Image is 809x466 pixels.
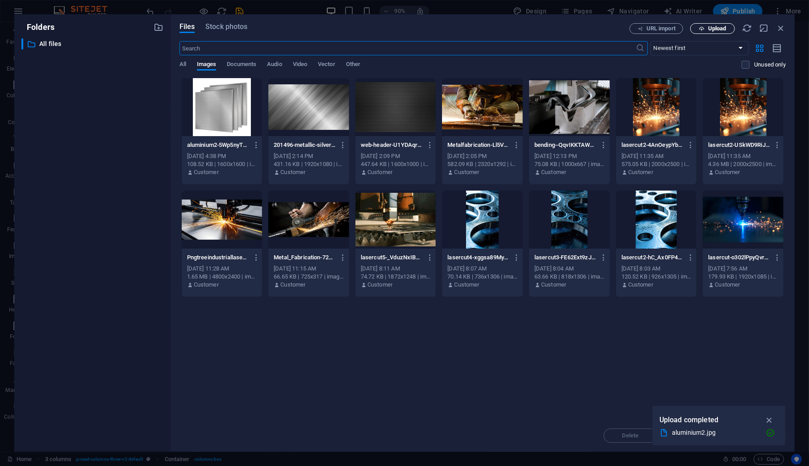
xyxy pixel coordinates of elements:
[179,21,195,32] span: Files
[21,21,54,33] p: Folders
[361,141,422,149] p: web-header-U1YDAqrSueSe73CHbrw5oQ.jpg
[621,265,692,273] div: [DATE] 8:03 AM
[361,254,422,262] p: lasercut5-_VduzNxIBDOYnkWBHoGD8A.jpg
[361,160,431,168] div: 447.64 KB | 1600x1000 | image/jpeg
[447,152,517,160] div: [DATE] 2:05 PM
[708,141,770,149] p: lasercut2-USkWD9RiJPAQM5X_VMwXaQ.png
[179,41,636,55] input: Search
[628,168,653,176] p: Customer
[708,273,778,281] div: 179.93 KB | 1920x1085 | image/jpeg
[672,428,759,438] div: aluminium2.jpg
[280,281,305,289] p: Customer
[534,273,605,281] div: 63.66 KB | 818x1306 | image/jpeg
[447,265,517,273] div: [DATE] 8:07 AM
[194,281,219,289] p: Customer
[39,39,147,49] p: All files
[534,152,605,160] div: [DATE] 12:13 PM
[293,59,307,71] span: Video
[630,23,683,34] button: URL import
[361,152,431,160] div: [DATE] 2:09 PM
[274,141,335,149] p: 201496-metallic-silver-wallpaper-YWZxXZ2-FNDRT8VgBWE6vg.jpg
[21,38,23,50] div: ​
[534,160,605,168] div: 75.08 KB | 1000x667 | image/jpeg
[447,273,517,281] div: 70.14 KB | 736x1306 | image/jpeg
[708,160,778,168] div: 4.36 MB | 2000x2500 | image/png
[187,273,257,281] div: 1.65 MB | 4800x2400 | image/jpeg
[708,152,778,160] div: [DATE] 11:35 AM
[621,152,692,160] div: [DATE] 11:35 AM
[227,59,256,71] span: Documents
[715,281,740,289] p: Customer
[361,265,431,273] div: [DATE] 8:11 AM
[187,160,257,168] div: 108.52 KB | 1600x1600 | image/jpeg
[776,23,786,33] i: Close
[194,168,219,176] p: Customer
[280,168,305,176] p: Customer
[754,61,786,69] p: Displays only files that are not in use on the website. Files added during this session can still...
[447,160,517,168] div: 582.09 KB | 2320x1292 | image/jpeg
[187,265,257,273] div: [DATE] 11:28 AM
[759,23,769,33] i: Minimize
[659,414,718,426] p: Upload completed
[534,265,605,273] div: [DATE] 8:04 AM
[621,141,683,149] p: lasercut2-4AnOeypYbNWz_w0JF8kDMA.jpg
[541,281,566,289] p: Customer
[197,59,217,71] span: Images
[274,273,344,281] div: 66.65 KB | 725x317 | image/jpeg
[367,168,392,176] p: Customer
[628,281,653,289] p: Customer
[447,141,509,149] p: Metalfabrication-Ll5Vnh97lqzbtBrfwjigMQ.jpg
[621,160,692,168] div: 575.05 KB | 2000x2500 | image/jpeg
[541,168,566,176] p: Customer
[318,59,335,71] span: Vector
[690,23,735,34] button: Upload
[708,254,770,262] p: lasercut-o302lPpyQvraIODYdE2zIg.jpg
[708,265,778,273] div: [DATE] 7:56 AM
[621,254,683,262] p: lasercut2-hC_Ax0FP4PR_Kk3d0u1U2w.jpg
[205,21,247,32] span: Stock photos
[274,152,344,160] div: [DATE] 2:14 PM
[367,281,392,289] p: Customer
[708,26,726,31] span: Upload
[267,59,282,71] span: Audio
[455,281,480,289] p: Customer
[361,273,431,281] div: 74.72 KB | 1872x1248 | image/jpeg
[534,254,596,262] p: lasercut3-FE62Ext9zJra285hM1SvNA.jpg
[742,23,752,33] i: Reload
[187,254,249,262] p: Pngtreeindustriallasercuttingmetalwith_17255794-Ey84Tf7FScNAlBAFTvdg9w.jpg
[715,168,740,176] p: Customer
[187,141,249,149] p: aluminium2-5Wp5nyTTa6A2DhYjCT7Yyg.jpg
[621,273,692,281] div: 120.52 KB | 926x1305 | image/jpeg
[447,254,509,262] p: lasercut4-xggsa89My5cEG3vEW0S7Lg.jpg
[346,59,360,71] span: Other
[187,152,257,160] div: [DATE] 4:38 PM
[274,160,344,168] div: 431.16 KB | 1920x1080 | image/jpeg
[154,22,163,32] i: Create new folder
[534,141,596,149] p: bending--QqvIKKTAW4ez4h8RGbuBQ.jpg
[274,254,335,262] p: Metal_Fabrication-725w22-vq7c4ChLCbkZrp50ajGhSw.jpeg
[455,168,480,176] p: Customer
[179,59,186,71] span: All
[274,265,344,273] div: [DATE] 11:15 AM
[646,26,676,31] span: URL import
